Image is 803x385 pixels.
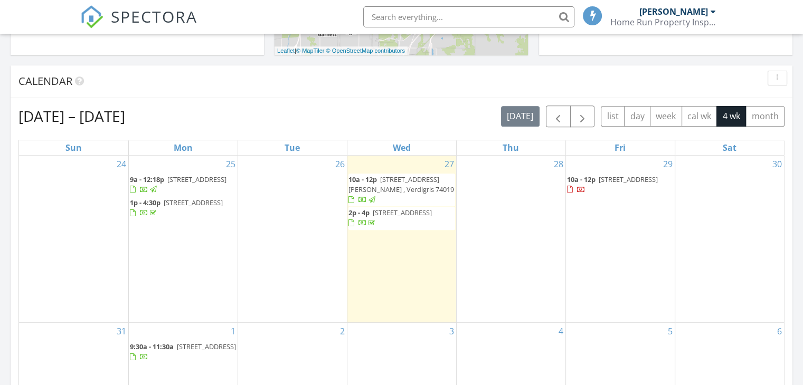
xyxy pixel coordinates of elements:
[224,156,238,172] a: Go to August 25, 2025
[456,156,565,323] td: Go to August 28, 2025
[167,175,226,184] span: [STREET_ADDRESS]
[111,5,197,27] span: SPECTORA
[333,156,347,172] a: Go to August 26, 2025
[80,14,197,36] a: SPECTORA
[338,323,347,340] a: Go to September 2, 2025
[666,323,675,340] a: Go to September 5, 2025
[177,342,236,351] span: [STREET_ADDRESS]
[130,198,160,207] span: 1p - 4:30p
[172,140,195,155] a: Monday
[775,323,784,340] a: Go to September 6, 2025
[567,175,596,184] span: 10a - 12p
[745,106,785,127] button: month
[18,74,72,88] span: Calendar
[348,175,377,184] span: 10a - 12p
[565,156,675,323] td: Go to August 29, 2025
[130,341,237,363] a: 9:30a - 11:30a [STREET_ADDRESS]
[130,197,237,219] a: 1p - 4:30p [STREET_ADDRESS]
[19,156,128,323] td: Go to August 24, 2025
[130,175,226,194] a: 9a - 12:18p [STREET_ADDRESS]
[80,5,103,28] img: The Best Home Inspection Software - Spectora
[130,342,236,361] a: 9:30a - 11:30a [STREET_ADDRESS]
[546,105,571,127] button: Previous
[63,140,84,155] a: Sunday
[229,323,238,340] a: Go to September 1, 2025
[128,156,238,323] td: Go to August 25, 2025
[570,105,595,127] button: Next
[18,105,125,127] h2: [DATE] – [DATE]
[238,156,347,323] td: Go to August 26, 2025
[348,208,370,217] span: 2p - 4p
[624,106,650,127] button: day
[682,106,717,127] button: cal wk
[326,47,405,54] a: © OpenStreetMap contributors
[675,156,784,323] td: Go to August 30, 2025
[348,175,454,194] span: [STREET_ADDRESS][PERSON_NAME] , Verdigris 74019
[348,207,455,229] a: 2p - 4p [STREET_ADDRESS]
[275,46,408,55] div: |
[721,140,739,155] a: Saturday
[164,198,223,207] span: [STREET_ADDRESS]
[282,140,302,155] a: Tuesday
[348,174,455,207] a: 10a - 12p [STREET_ADDRESS][PERSON_NAME] , Verdigris 74019
[770,156,784,172] a: Go to August 30, 2025
[277,47,295,54] a: Leaflet
[130,174,237,196] a: 9a - 12:18p [STREET_ADDRESS]
[296,47,325,54] a: © MapTiler
[556,323,565,340] a: Go to September 4, 2025
[363,6,574,27] input: Search everything...
[447,323,456,340] a: Go to September 3, 2025
[373,208,432,217] span: [STREET_ADDRESS]
[599,175,658,184] span: [STREET_ADDRESS]
[610,17,716,27] div: Home Run Property Inspections
[348,208,432,227] a: 2p - 4p [STREET_ADDRESS]
[130,175,164,184] span: 9a - 12:18p
[115,323,128,340] a: Go to August 31, 2025
[567,175,658,194] a: 10a - 12p [STREET_ADDRESS]
[501,106,540,127] button: [DATE]
[612,140,628,155] a: Friday
[442,156,456,172] a: Go to August 27, 2025
[650,106,682,127] button: week
[661,156,675,172] a: Go to August 29, 2025
[639,6,708,17] div: [PERSON_NAME]
[391,140,413,155] a: Wednesday
[130,342,174,351] span: 9:30a - 11:30a
[716,106,746,127] button: 4 wk
[130,198,223,217] a: 1p - 4:30p [STREET_ADDRESS]
[567,174,674,196] a: 10a - 12p [STREET_ADDRESS]
[601,106,625,127] button: list
[552,156,565,172] a: Go to August 28, 2025
[115,156,128,172] a: Go to August 24, 2025
[348,175,454,204] a: 10a - 12p [STREET_ADDRESS][PERSON_NAME] , Verdigris 74019
[347,156,456,323] td: Go to August 27, 2025
[500,140,521,155] a: Thursday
